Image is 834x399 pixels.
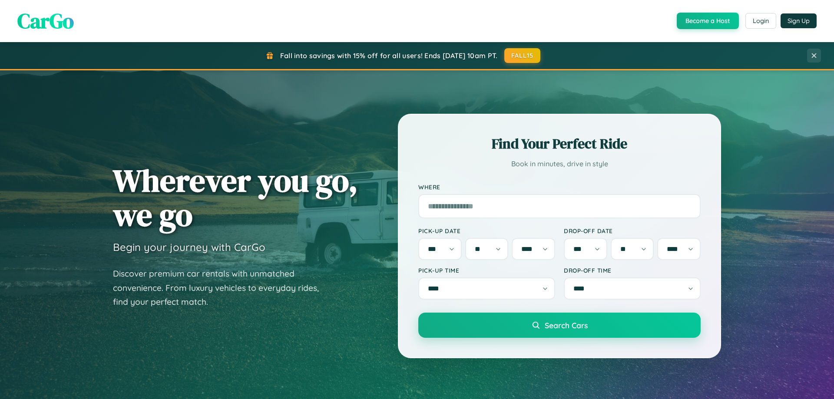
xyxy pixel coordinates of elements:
button: Search Cars [418,313,701,338]
p: Discover premium car rentals with unmatched convenience. From luxury vehicles to everyday rides, ... [113,267,330,309]
label: Drop-off Time [564,267,701,274]
button: Become a Host [677,13,739,29]
span: CarGo [17,7,74,35]
button: FALL15 [504,48,541,63]
p: Book in minutes, drive in style [418,158,701,170]
h2: Find Your Perfect Ride [418,134,701,153]
span: Fall into savings with 15% off for all users! Ends [DATE] 10am PT. [280,51,498,60]
h1: Wherever you go, we go [113,163,358,232]
button: Login [745,13,776,29]
label: Pick-up Date [418,227,555,234]
label: Drop-off Date [564,227,701,234]
span: Search Cars [545,320,588,330]
button: Sign Up [781,13,817,28]
h3: Begin your journey with CarGo [113,241,265,254]
label: Where [418,183,701,191]
label: Pick-up Time [418,267,555,274]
